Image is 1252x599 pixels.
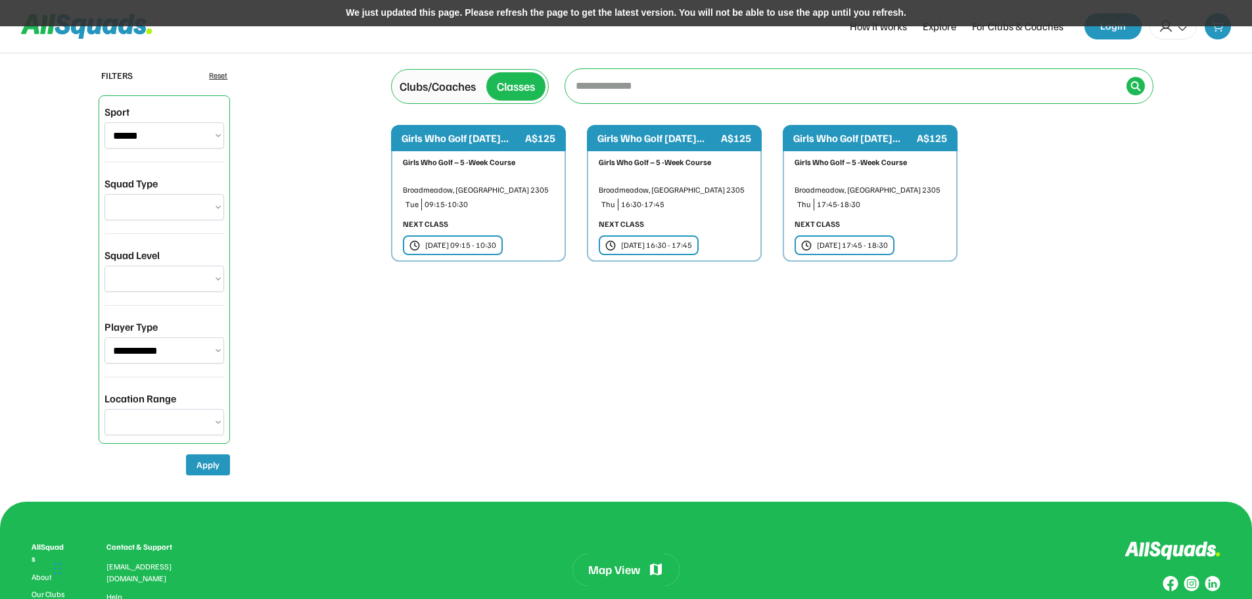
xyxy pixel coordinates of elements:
img: Logo%20inverted.svg [1124,541,1220,560]
button: Apply [186,454,230,475]
div: Map View [588,562,640,578]
div: How it works [850,18,907,34]
div: Reset [209,70,227,82]
button: Login [1084,13,1142,39]
div: Clubs/Coaches [400,78,476,95]
div: Explore [923,18,956,34]
img: clock.svg [801,240,812,251]
div: FILTERS [101,68,133,82]
div: Girls Who Golf – 5 -Week Course [599,156,750,168]
div: Girls Who Golf [DATE]... [793,130,914,146]
div: [DATE] 17:45 - 18:30 [817,239,888,251]
div: 09:15-10:30 [425,199,554,210]
div: Girls Who Golf [DATE]... [402,130,522,146]
img: clock.svg [409,240,420,251]
div: Thu [601,199,615,210]
div: [DATE] 16:30 - 17:45 [621,239,692,251]
div: Girls Who Golf [DATE]... [597,130,718,146]
div: Broadmeadow, [GEOGRAPHIC_DATA] 2305 [599,184,750,196]
div: NEXT CLASS [403,218,448,230]
div: Broadmeadow, [GEOGRAPHIC_DATA] 2305 [403,184,554,196]
div: For Clubs & Coaches [972,18,1063,34]
div: A$125 [917,130,947,146]
div: Girls Who Golf – 5 -Week Course [403,156,554,168]
div: Location Range [104,391,176,406]
img: Icon%20%2838%29.svg [1130,81,1141,91]
div: 17:45-18:30 [817,199,946,210]
div: Girls Who Golf – 5 -Week Course [795,156,946,168]
div: Broadmeadow, [GEOGRAPHIC_DATA] 2305 [795,184,946,196]
div: NEXT CLASS [599,218,644,230]
div: Thu [797,199,811,210]
div: NEXT CLASS [795,218,840,230]
div: A$125 [721,130,751,146]
img: clock.svg [605,240,616,251]
div: Sport [104,104,129,120]
div: Contact & Support [106,541,188,553]
div: Squad Level [104,247,160,263]
div: Squad Type [104,176,158,191]
div: Tue [406,199,419,210]
div: Player Type [104,319,158,335]
div: [DATE] 09:15 - 10:30 [425,239,496,251]
div: Classes [497,78,535,95]
div: 16:30-17:45 [621,199,750,210]
div: A$125 [525,130,555,146]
